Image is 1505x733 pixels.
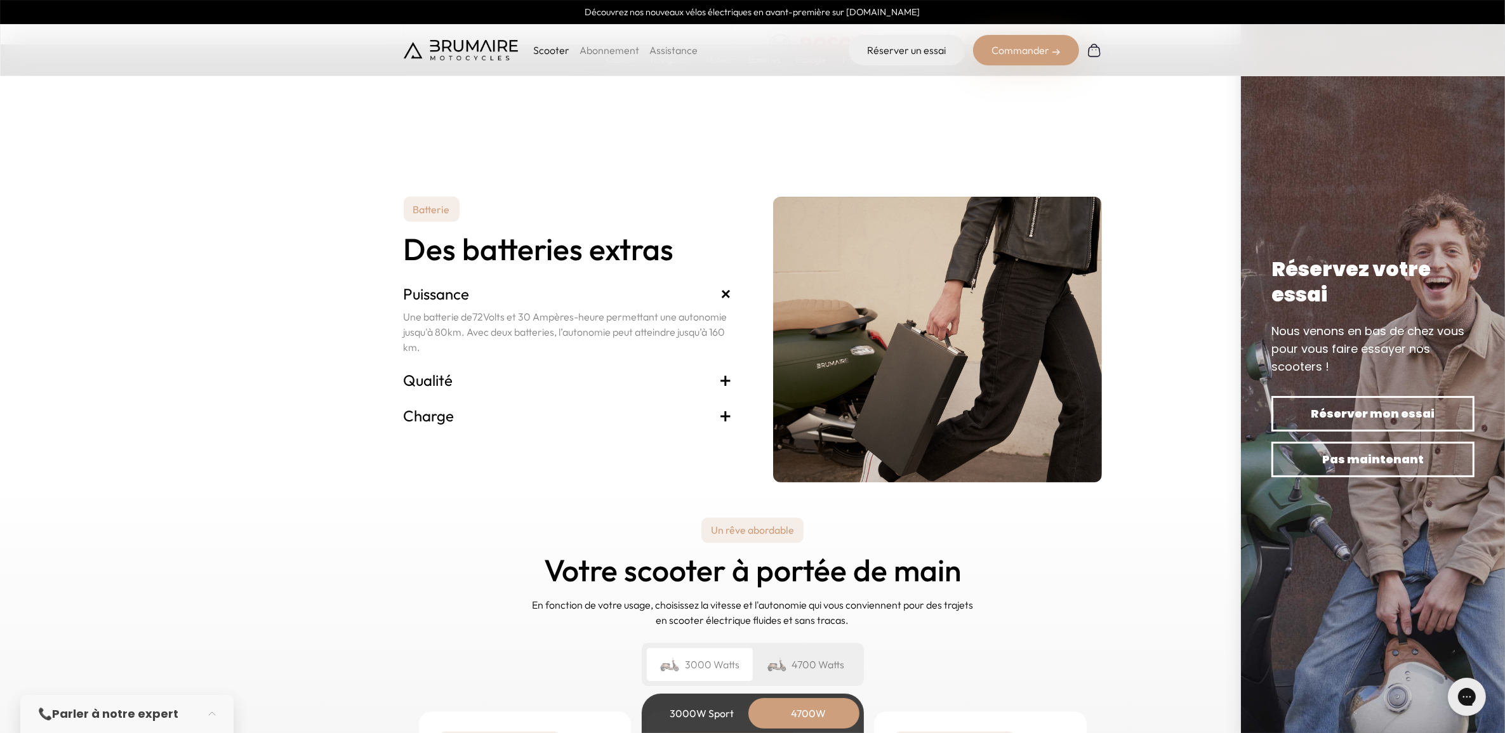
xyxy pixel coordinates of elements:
[404,284,733,304] h3: Puissance
[404,370,733,390] h3: Qualité
[1442,673,1492,720] iframe: Gorgias live chat messenger
[647,648,753,681] div: 3000 Watts
[473,310,484,323] span: 72
[758,698,859,729] div: 4700W
[753,648,859,681] div: 4700 Watts
[973,35,1079,65] div: Commander
[720,406,733,426] span: +
[1052,48,1060,56] img: right-arrow-2.png
[404,406,733,426] h3: Charge
[404,309,733,355] p: Une batterie de Volts et 30 Ampères-heure permettant une autonomie jusqu'à 80km. Avec deux batter...
[714,282,738,306] span: +
[649,44,698,56] a: Assistance
[404,40,518,60] img: Brumaire Motocycles
[701,518,804,543] p: Un rêve abordable
[533,43,569,58] p: Scooter
[720,370,733,390] span: +
[404,232,733,266] h2: Des batteries extras
[580,44,639,56] a: Abonnement
[404,197,460,222] p: Batterie
[773,197,1102,482] img: brumaire-batteries.png
[849,35,965,65] a: Réserver un essai
[531,597,975,628] p: En fonction de votre usage, choisissez la vitesse et l'autonomie qui vous conviennent pour des tr...
[651,698,753,729] div: 3000W Sport
[544,553,961,587] h2: Votre scooter à portée de main
[1087,43,1102,58] img: Panier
